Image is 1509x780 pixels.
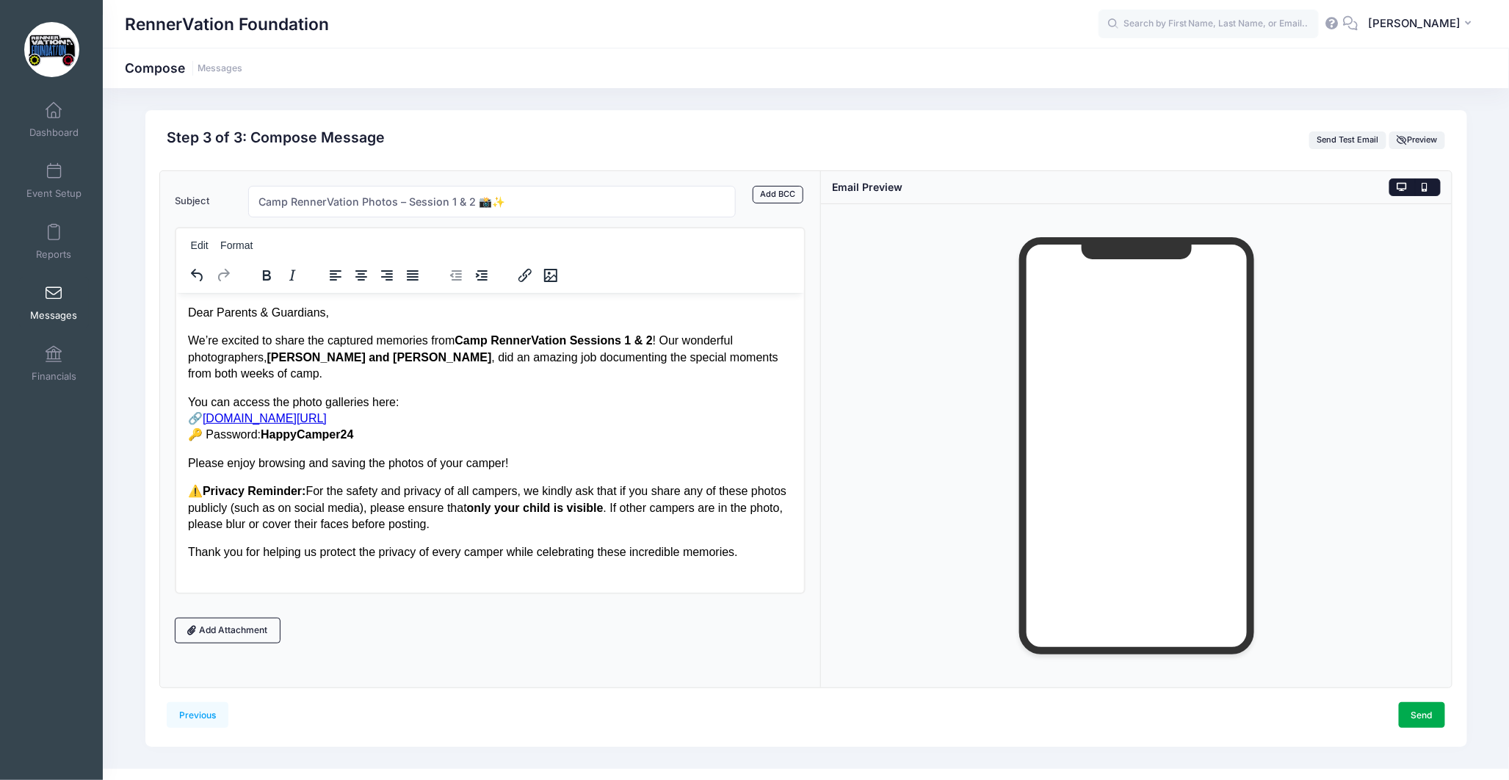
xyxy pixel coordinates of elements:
[538,265,563,286] button: Insert/edit image
[24,22,79,77] img: RennerVation Foundation
[444,265,468,286] button: Decrease indent
[513,265,538,286] button: Insert/edit link
[349,265,374,286] button: Align center
[248,186,736,217] input: Subject
[753,186,803,203] a: Add BCC
[125,60,242,76] h1: Compose
[280,265,305,286] button: Italic
[832,179,902,195] div: Email Preview
[435,261,504,289] div: indentation
[32,370,76,383] span: Financials
[254,265,279,286] button: Bold
[176,293,804,593] iframe: Rich Text Area
[400,265,425,286] button: Justify
[125,7,329,41] h1: RennerVation Foundation
[1397,134,1438,145] span: Preview
[36,248,71,261] span: Reports
[167,186,241,217] label: Subject
[26,187,82,200] span: Event Setup
[1358,7,1487,41] button: [PERSON_NAME]
[198,63,242,74] a: Messages
[1099,10,1319,39] input: Search by First Name, Last Name, or Email...
[19,277,89,328] a: Messages
[19,155,89,206] a: Event Setup
[175,618,281,643] a: Add Attachment
[1399,702,1446,727] a: Send
[245,261,314,289] div: formatting
[220,239,253,251] span: Format
[176,261,245,289] div: history
[30,309,77,322] span: Messages
[19,216,89,267] a: Reports
[211,265,236,286] button: Redo
[1389,131,1445,149] button: Preview
[314,261,435,289] div: alignment
[469,265,494,286] button: Increase indent
[504,261,572,289] div: image
[19,94,89,145] a: Dashboard
[167,702,229,727] a: Previous
[1309,131,1386,149] button: Send Test Email
[167,129,385,146] h2: Step 3 of 3: Compose Message
[191,239,209,251] span: Edit
[29,126,79,139] span: Dashboard
[323,265,348,286] button: Align left
[185,265,210,286] button: Undo
[374,265,399,286] button: Align right
[19,338,89,389] a: Financials
[1368,15,1461,32] span: [PERSON_NAME]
